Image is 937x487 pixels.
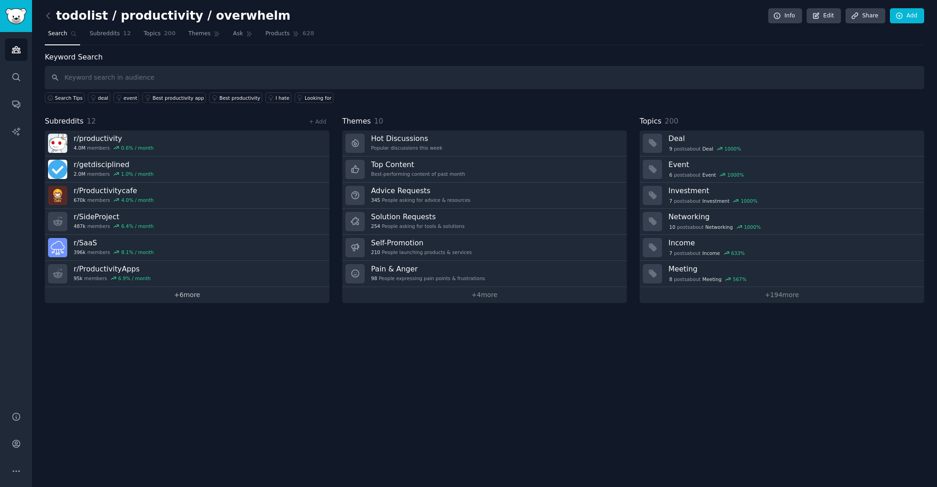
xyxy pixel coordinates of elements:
[262,27,317,45] a: Products628
[371,223,464,229] div: People asking for tools & solutions
[342,209,627,235] a: Solution Requests254People asking for tools & solutions
[705,224,733,230] span: Networking
[98,95,108,101] div: deal
[230,27,256,45] a: Ask
[48,134,67,153] img: productivity
[74,249,154,255] div: members
[371,223,380,229] span: 254
[302,30,314,38] span: 628
[45,130,329,157] a: r/productivity4.0Mmembers0.6% / month
[45,183,329,209] a: r/Productivitycafe670kmembers4.0% / month
[74,197,154,203] div: members
[74,223,86,229] span: 487k
[640,116,662,127] span: Topics
[48,186,67,205] img: Productivitycafe
[309,119,326,125] a: + Add
[121,223,154,229] div: 6.4 % / month
[669,198,673,204] span: 7
[702,276,722,282] span: Meeting
[668,160,918,169] h3: Event
[45,287,329,303] a: +6more
[45,92,85,103] button: Search Tips
[342,130,627,157] a: Hot DiscussionsPopular discussions this week
[371,212,464,222] h3: Solution Requests
[371,275,485,281] div: People expressing pain points & frustrations
[668,134,918,143] h3: Deal
[371,264,485,274] h3: Pain & Anger
[74,264,151,274] h3: r/ ProductivityApps
[275,95,289,101] div: I hate
[342,261,627,287] a: Pain & Anger98People expressing pain points & frustrations
[640,183,924,209] a: Investment7postsaboutInvestment1000%
[640,261,924,287] a: Meeting8postsaboutMeeting567%
[669,172,673,178] span: 6
[45,27,80,45] a: Search
[45,261,329,287] a: r/ProductivityApps95kmembers6.9% / month
[890,8,924,24] a: Add
[74,275,82,281] span: 95k
[144,30,161,38] span: Topics
[74,145,154,151] div: members
[724,146,741,152] div: 1000 %
[45,116,84,127] span: Subreddits
[142,92,206,103] a: Best productivity app
[74,197,86,203] span: 670k
[668,212,918,222] h3: Networking
[669,146,673,152] span: 9
[342,287,627,303] a: +4more
[55,95,83,101] span: Search Tips
[668,238,918,248] h3: Income
[640,287,924,303] a: +194more
[665,117,679,125] span: 200
[74,238,154,248] h3: r/ SaaS
[121,171,154,177] div: 1.0 % / month
[164,30,176,38] span: 200
[371,145,442,151] div: Popular discussions this week
[733,276,747,282] div: 567 %
[668,171,745,179] div: post s about
[669,224,675,230] span: 10
[45,235,329,261] a: r/SaaS396kmembers8.1% / month
[668,186,918,195] h3: Investment
[668,145,742,153] div: post s about
[640,209,924,235] a: Networking10postsaboutNetworking1000%
[342,183,627,209] a: Advice Requests345People asking for advice & resources
[88,92,110,103] a: deal
[265,30,290,38] span: Products
[5,8,27,24] img: GummySearch logo
[113,92,139,103] a: event
[374,117,383,125] span: 10
[640,157,924,183] a: Event6postsaboutEvent1000%
[702,146,713,152] span: Deal
[90,30,120,38] span: Subreddits
[668,275,748,283] div: post s about
[48,160,67,179] img: getdisciplined
[45,66,924,89] input: Keyword search in audience
[74,134,154,143] h3: r/ productivity
[74,249,86,255] span: 396k
[668,264,918,274] h3: Meeting
[121,197,154,203] div: 4.0 % / month
[668,249,746,257] div: post s about
[74,275,151,281] div: members
[668,223,762,231] div: post s about
[123,30,131,38] span: 12
[152,95,204,101] div: Best productivity app
[669,250,673,256] span: 7
[727,172,744,178] div: 1000 %
[371,238,472,248] h3: Self-Promotion
[371,186,470,195] h3: Advice Requests
[86,27,134,45] a: Subreddits12
[741,198,758,204] div: 1000 %
[74,212,154,222] h3: r/ SideProject
[121,249,154,255] div: 8.1 % / month
[124,95,137,101] div: event
[807,8,841,24] a: Edit
[371,197,470,203] div: People asking for advice & resources
[702,172,716,178] span: Event
[371,197,380,203] span: 345
[295,92,334,103] a: Looking for
[188,30,211,38] span: Themes
[342,235,627,261] a: Self-Promotion210People launching products & services
[669,276,673,282] span: 8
